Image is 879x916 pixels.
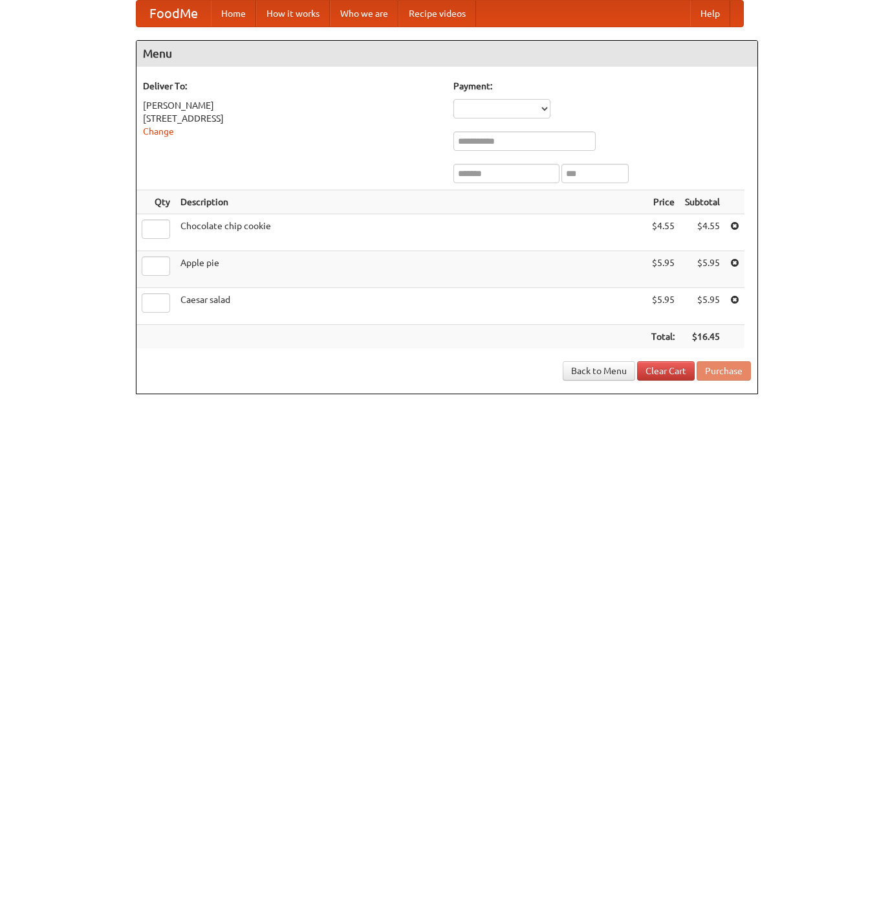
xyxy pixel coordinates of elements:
[136,41,757,67] h4: Menu
[330,1,398,27] a: Who we are
[646,251,680,288] td: $5.95
[690,1,730,27] a: Help
[136,190,175,214] th: Qty
[453,80,751,93] h5: Payment:
[646,190,680,214] th: Price
[175,251,646,288] td: Apple pie
[646,288,680,325] td: $5.95
[136,1,211,27] a: FoodMe
[697,361,751,381] button: Purchase
[143,112,440,125] div: [STREET_ADDRESS]
[563,361,635,381] a: Back to Menu
[680,190,725,214] th: Subtotal
[680,251,725,288] td: $5.95
[680,288,725,325] td: $5.95
[256,1,330,27] a: How it works
[680,214,725,251] td: $4.55
[637,361,695,381] a: Clear Cart
[175,214,646,251] td: Chocolate chip cookie
[143,99,440,112] div: [PERSON_NAME]
[646,325,680,349] th: Total:
[398,1,476,27] a: Recipe videos
[211,1,256,27] a: Home
[646,214,680,251] td: $4.55
[175,190,646,214] th: Description
[143,126,174,137] a: Change
[143,80,440,93] h5: Deliver To:
[175,288,646,325] td: Caesar salad
[680,325,725,349] th: $16.45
